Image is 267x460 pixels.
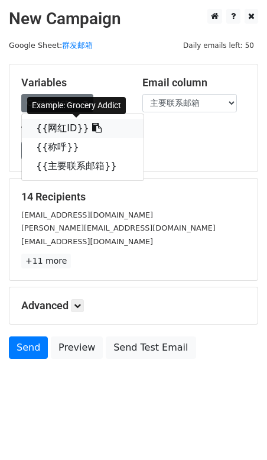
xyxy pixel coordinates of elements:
[22,119,144,138] a: {{网红ID}}
[21,190,246,203] h5: 14 Recipients
[106,336,196,359] a: Send Test Email
[22,138,144,157] a: {{称呼}}
[21,237,153,246] small: [EMAIL_ADDRESS][DOMAIN_NAME]
[179,41,258,50] a: Daily emails left: 50
[142,76,246,89] h5: Email column
[9,41,93,50] small: Google Sheet:
[21,210,153,219] small: [EMAIL_ADDRESS][DOMAIN_NAME]
[21,254,71,268] a: +11 more
[9,9,258,29] h2: New Campaign
[208,403,267,460] iframe: Chat Widget
[62,41,93,50] a: 群发邮箱
[21,223,216,232] small: [PERSON_NAME][EMAIL_ADDRESS][DOMAIN_NAME]
[27,97,126,114] div: Example: Grocery Addict
[22,157,144,176] a: {{主要联系邮箱}}
[208,403,267,460] div: 聊天小组件
[21,299,246,312] h5: Advanced
[51,336,103,359] a: Preview
[179,39,258,52] span: Daily emails left: 50
[9,336,48,359] a: Send
[21,94,93,112] a: Copy/paste...
[21,76,125,89] h5: Variables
